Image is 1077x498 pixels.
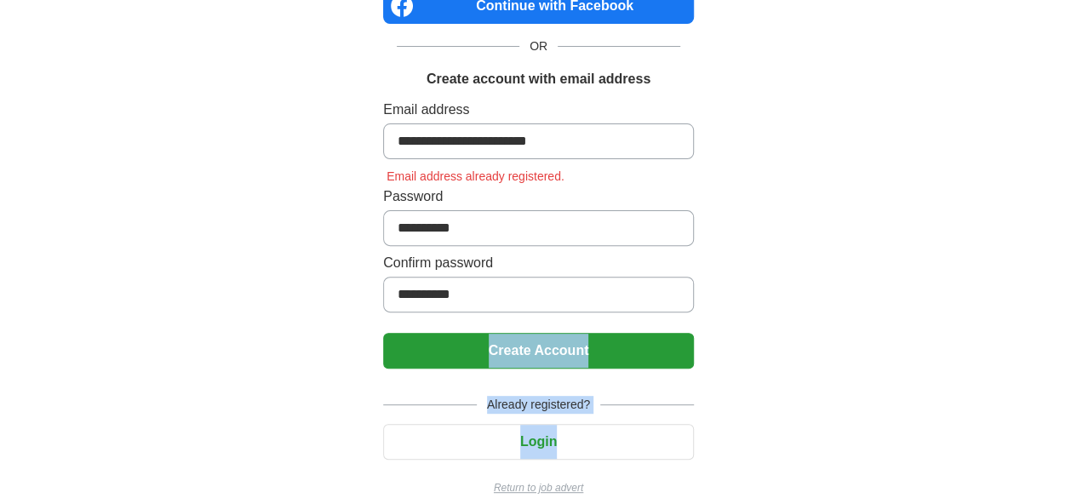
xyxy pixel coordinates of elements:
button: Create Account [383,333,694,369]
h1: Create account with email address [427,69,650,89]
span: OR [519,37,558,55]
button: Login [383,424,694,460]
label: Confirm password [383,253,694,273]
a: Login [383,434,694,449]
label: Email address [383,100,694,120]
span: Email address already registered. [383,169,568,183]
span: Already registered? [477,396,600,414]
label: Password [383,186,694,207]
a: Return to job advert [383,480,694,495]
